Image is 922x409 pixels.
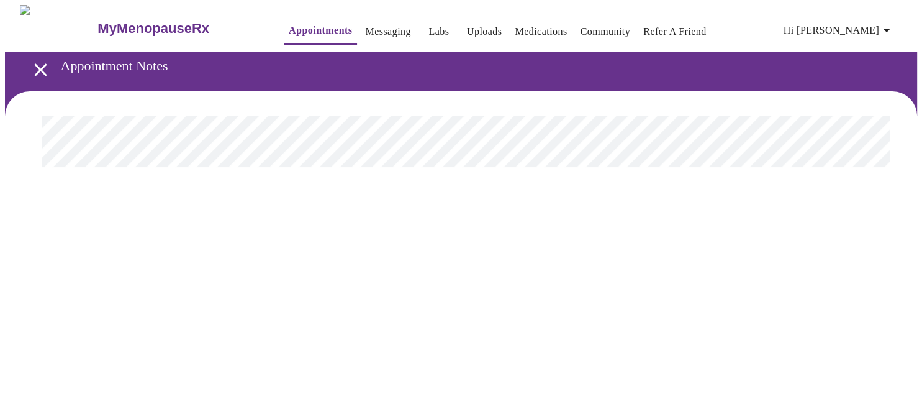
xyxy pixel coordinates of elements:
button: Medications [510,19,572,44]
button: open drawer [22,52,59,88]
button: Community [576,19,636,44]
button: Refer a Friend [638,19,712,44]
button: Uploads [462,19,507,44]
h3: MyMenopauseRx [97,21,209,37]
a: Uploads [467,23,502,40]
h3: Appointment Notes [61,58,853,74]
a: Messaging [365,23,410,40]
a: Appointments [289,22,352,39]
a: MyMenopauseRx [96,7,259,50]
a: Refer a Friend [643,23,707,40]
a: Labs [428,23,449,40]
span: Hi [PERSON_NAME] [784,22,894,39]
img: MyMenopauseRx Logo [20,5,96,52]
button: Appointments [284,18,357,45]
a: Medications [515,23,567,40]
a: Community [581,23,631,40]
button: Messaging [360,19,415,44]
button: Labs [419,19,459,44]
button: Hi [PERSON_NAME] [779,18,899,43]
